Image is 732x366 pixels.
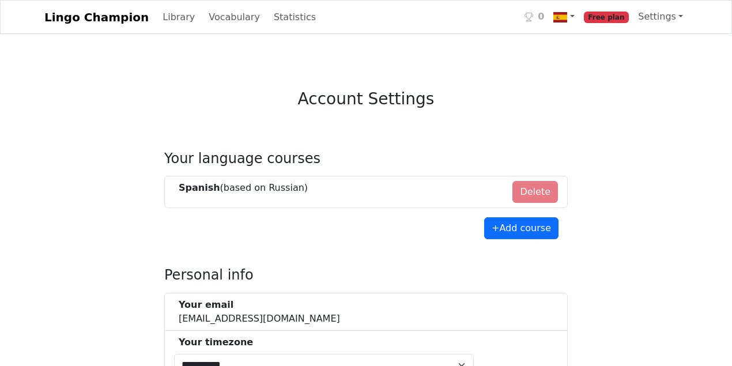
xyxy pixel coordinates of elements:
[44,6,149,29] a: Lingo Champion
[538,10,544,24] span: 0
[298,89,435,109] h3: Account Settings
[164,150,568,167] h4: Your language courses
[179,182,220,193] strong: Spanish
[179,335,474,349] div: Your timezone
[584,12,629,23] span: Free plan
[520,5,549,29] a: 0
[579,5,634,29] a: Free plan
[179,298,340,312] div: Your email
[484,217,559,239] button: +Add course
[553,10,567,24] img: es.svg
[179,181,308,195] div: (based on Russian )
[179,298,340,326] div: [EMAIL_ADDRESS][DOMAIN_NAME]
[158,6,199,29] a: Library
[204,6,265,29] a: Vocabulary
[269,6,320,29] a: Statistics
[633,5,688,28] a: Settings
[164,267,568,284] h4: Personal info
